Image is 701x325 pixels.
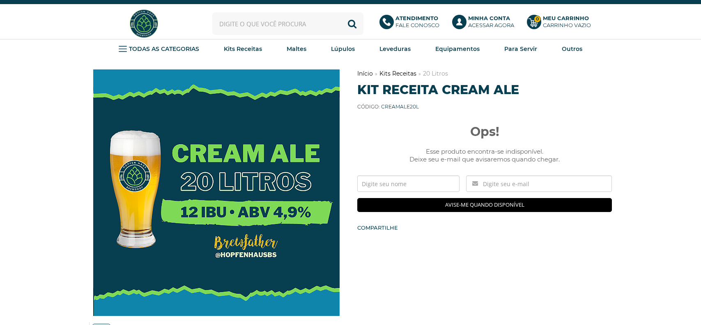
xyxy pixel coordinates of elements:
[468,15,514,29] p: Acessar agora
[543,15,589,21] b: Meu Carrinho
[357,198,612,212] input: Avise-me quando disponível
[504,43,537,55] a: Para Servir
[534,16,541,23] strong: 0
[224,43,262,55] a: Kits Receitas
[357,82,612,97] h1: Kit Receita Cream Ale
[129,8,159,39] img: Hopfen Haus BrewShop
[379,45,411,53] strong: Leveduras
[129,45,199,53] strong: TODAS AS CATEGORIAS
[357,175,460,192] input: Digite seu nome
[381,104,419,110] span: CREAMALE20L
[341,12,363,35] button: Buscar
[357,70,373,77] a: Início
[357,148,612,163] span: Esse produto encontra-se indisponível. Deixe seu e-mail que avisaremos quando chegar.
[395,15,439,29] p: Fale conosco
[357,104,380,110] b: Código:
[504,45,537,53] strong: Para Servir
[287,45,306,53] strong: Maltes
[423,70,448,77] a: 20 Litros
[379,15,444,33] a: AtendimentoFale conosco
[562,45,582,53] strong: Outros
[452,15,519,33] a: Minha ContaAcessar agora
[562,43,582,55] a: Outros
[93,69,340,316] img: Kit Receita Cream Ale
[331,45,355,53] strong: Lúpulos
[435,43,480,55] a: Equipamentos
[119,43,199,55] a: TODAS AS CATEGORIAS
[468,15,510,21] b: Minha Conta
[379,43,411,55] a: Leveduras
[212,12,363,35] input: Digite o que você procura
[224,45,262,53] strong: Kits Receitas
[379,70,416,77] a: Kits Receitas
[395,15,438,21] b: Atendimento
[543,22,591,29] div: Carrinho Vazio
[357,124,612,139] span: Ops!
[287,43,306,55] a: Maltes
[331,43,355,55] a: Lúpulos
[435,45,480,53] strong: Equipamentos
